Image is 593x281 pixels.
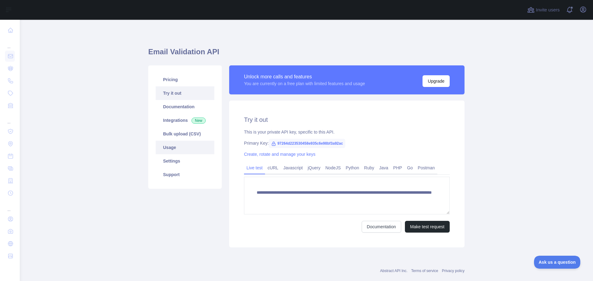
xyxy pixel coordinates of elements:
[442,269,465,273] a: Privacy policy
[244,73,365,81] div: Unlock more calls and features
[423,75,450,87] button: Upgrade
[281,163,305,173] a: Javascript
[536,6,560,14] span: Invite users
[156,168,214,181] a: Support
[156,141,214,154] a: Usage
[534,256,581,269] iframe: Toggle Customer Support
[362,163,377,173] a: Ruby
[156,100,214,114] a: Documentation
[5,37,15,49] div: ...
[305,163,323,173] a: jQuery
[244,115,450,124] h2: Try it out
[405,221,450,233] button: Make test request
[244,152,315,157] a: Create, rotate and manage your keys
[191,118,206,124] span: New
[5,112,15,125] div: ...
[377,163,391,173] a: Java
[244,129,450,135] div: This is your private API key, specific to this API.
[405,163,415,173] a: Go
[411,269,438,273] a: Terms of service
[323,163,343,173] a: NodeJS
[343,163,362,173] a: Python
[269,139,345,148] span: 97264d223530458e935c6e98bf3a92ac
[156,154,214,168] a: Settings
[148,47,465,62] h1: Email Validation API
[244,163,265,173] a: Live test
[156,73,214,86] a: Pricing
[380,269,408,273] a: Abstract API Inc.
[156,86,214,100] a: Try it out
[244,81,365,87] div: You are currently on a free plan with limited features and usage
[415,163,437,173] a: Postman
[362,221,401,233] a: Documentation
[244,140,450,146] div: Primary Key:
[391,163,405,173] a: PHP
[156,127,214,141] a: Bulk upload (CSV)
[5,200,15,212] div: ...
[265,163,281,173] a: cURL
[526,5,561,15] button: Invite users
[156,114,214,127] a: Integrations New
